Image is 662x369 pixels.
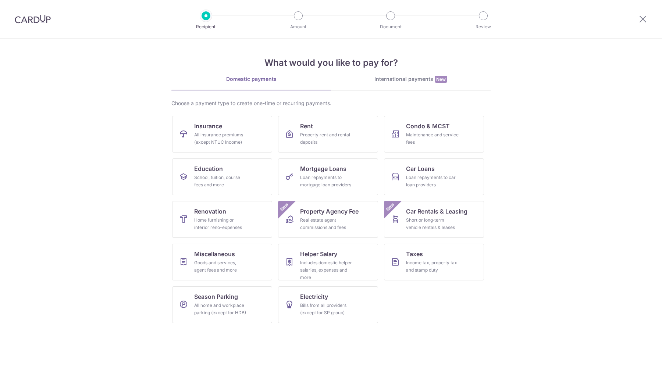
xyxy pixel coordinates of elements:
div: Income tax, property tax and stamp duty [406,259,459,274]
h4: What would you like to pay for? [171,56,491,69]
a: RenovationHome furnishing or interior reno-expenses [172,201,272,238]
div: Goods and services, agent fees and more [194,259,247,274]
span: Renovation [194,207,226,216]
div: Includes domestic helper salaries, expenses and more [300,259,353,281]
p: Review [456,23,510,31]
a: Helper SalaryIncludes domestic helper salaries, expenses and more [278,244,378,280]
a: Property Agency FeeReal estate agent commissions and feesNew [278,201,378,238]
div: All insurance premiums (except NTUC Income) [194,131,247,146]
span: New [278,201,291,213]
span: Season Parking [194,292,238,301]
p: Recipient [179,23,233,31]
a: Season ParkingAll home and workplace parking (except for HDB) [172,286,272,323]
a: EducationSchool, tuition, course fees and more [172,158,272,195]
div: All home and workplace parking (except for HDB) [194,302,247,316]
span: Mortgage Loans [300,164,346,173]
a: Car LoansLoan repayments to car loan providers [384,158,484,195]
div: Property rent and rental deposits [300,131,353,146]
span: Condo & MCST [406,122,450,130]
img: CardUp [15,15,51,24]
div: Bills from all providers (except for SP group) [300,302,353,316]
span: New [435,76,447,83]
span: Car Loans [406,164,435,173]
div: Choose a payment type to create one-time or recurring payments. [171,100,491,107]
a: TaxesIncome tax, property tax and stamp duty [384,244,484,280]
span: Miscellaneous [194,250,235,258]
a: Car Rentals & LeasingShort or long‑term vehicle rentals & leasesNew [384,201,484,238]
p: Document [363,23,418,31]
div: International payments [331,75,491,83]
div: Maintenance and service fees [406,131,459,146]
span: Property Agency Fee [300,207,359,216]
a: Mortgage LoansLoan repayments to mortgage loan providers [278,158,378,195]
span: Insurance [194,122,222,130]
span: Helper Salary [300,250,337,258]
a: Condo & MCSTMaintenance and service fees [384,116,484,153]
div: Loan repayments to mortgage loan providers [300,174,353,189]
div: Real estate agent commissions and fees [300,216,353,231]
span: Car Rentals & Leasing [406,207,467,216]
div: Short or long‑term vehicle rentals & leases [406,216,459,231]
div: School, tuition, course fees and more [194,174,247,189]
span: Rent [300,122,313,130]
span: Education [194,164,223,173]
span: New [384,201,396,213]
div: Loan repayments to car loan providers [406,174,459,189]
a: InsuranceAll insurance premiums (except NTUC Income) [172,116,272,153]
a: ElectricityBills from all providers (except for SP group) [278,286,378,323]
a: RentProperty rent and rental deposits [278,116,378,153]
span: Taxes [406,250,423,258]
p: Amount [271,23,325,31]
a: MiscellaneousGoods and services, agent fees and more [172,244,272,280]
div: Home furnishing or interior reno-expenses [194,216,247,231]
div: Domestic payments [171,75,331,83]
span: Electricity [300,292,328,301]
